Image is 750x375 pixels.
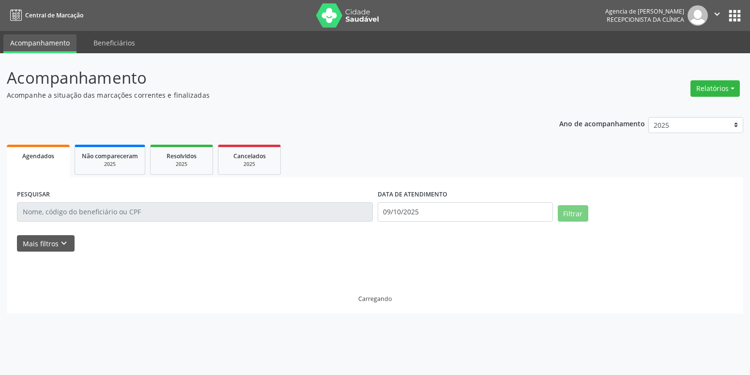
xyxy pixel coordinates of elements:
button: Relatórios [690,80,740,97]
div: 2025 [157,161,206,168]
p: Acompanhamento [7,66,522,90]
div: Carregando [358,295,392,303]
span: Cancelados [233,152,266,160]
input: Nome, código do beneficiário ou CPF [17,202,373,222]
button: Filtrar [558,205,588,222]
img: img [688,5,708,26]
a: Beneficiários [87,34,142,51]
a: Central de Marcação [7,7,83,23]
button:  [708,5,726,26]
span: Não compareceram [82,152,138,160]
i:  [712,9,722,19]
span: Central de Marcação [25,11,83,19]
p: Ano de acompanhamento [559,117,645,129]
i: keyboard_arrow_down [59,238,69,249]
a: Acompanhamento [3,34,77,53]
div: 2025 [82,161,138,168]
span: Recepcionista da clínica [607,15,684,24]
span: Resolvidos [167,152,197,160]
button: apps [726,7,743,24]
div: Agencia de [PERSON_NAME] [605,7,684,15]
p: Acompanhe a situação das marcações correntes e finalizadas [7,90,522,100]
span: Agendados [22,152,54,160]
label: PESQUISAR [17,187,50,202]
label: DATA DE ATENDIMENTO [378,187,447,202]
input: Selecione um intervalo [378,202,553,222]
div: 2025 [225,161,274,168]
button: Mais filtroskeyboard_arrow_down [17,235,75,252]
